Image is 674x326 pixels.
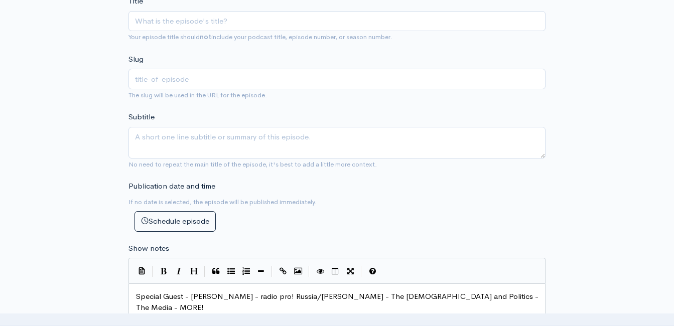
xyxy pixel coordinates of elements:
[128,181,215,192] label: Publication date and time
[343,264,358,279] button: Toggle Fullscreen
[128,198,317,206] small: If no date is selected, the episode will be published immediately.
[171,264,186,279] button: Italic
[128,243,169,254] label: Show notes
[128,160,377,169] small: No need to repeat the main title of the episode, it's best to add a little more context.
[238,264,253,279] button: Numbered List
[186,264,201,279] button: Heading
[152,266,153,277] i: |
[128,91,267,99] small: The slug will be used in the URL for the episode.
[208,264,223,279] button: Quote
[134,211,216,232] button: Schedule episode
[365,264,380,279] button: Markdown Guide
[128,111,155,123] label: Subtitle
[134,263,149,278] button: Insert Show Notes Template
[272,266,273,277] i: |
[128,11,546,32] input: What is the episode's title?
[204,266,205,277] i: |
[136,291,541,312] span: Special Guest - [PERSON_NAME] - radio pro! Russia/[PERSON_NAME] - The [DEMOGRAPHIC_DATA] and Poli...
[253,264,268,279] button: Insert Horizontal Line
[156,264,171,279] button: Bold
[291,264,306,279] button: Insert Image
[128,33,392,41] small: Your episode title should include your podcast title, episode number, or season number.
[223,264,238,279] button: Generic List
[328,264,343,279] button: Toggle Side by Side
[128,69,546,89] input: title-of-episode
[128,54,144,65] label: Slug
[200,33,211,41] strong: not
[313,264,328,279] button: Toggle Preview
[361,266,362,277] i: |
[309,266,310,277] i: |
[276,264,291,279] button: Create Link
